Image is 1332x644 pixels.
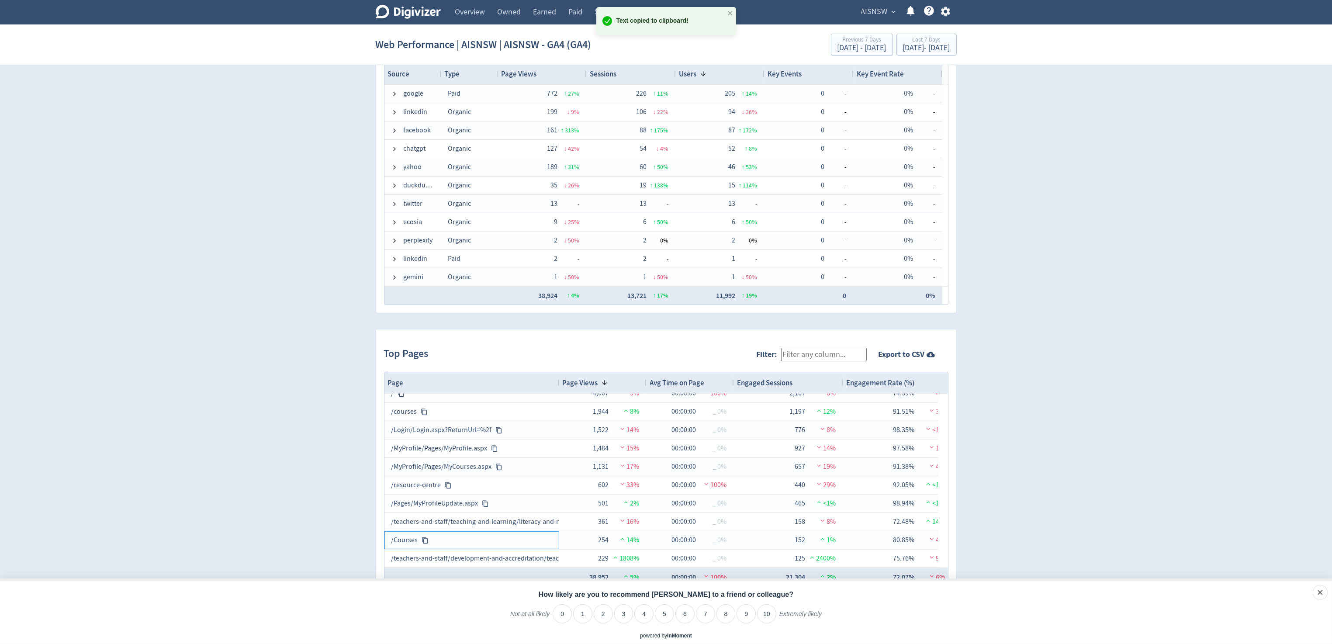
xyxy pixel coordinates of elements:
[653,163,656,171] span: ↑
[672,422,696,439] div: 00:00:00
[825,122,847,139] span: -
[672,403,696,420] div: 00:00:00
[821,273,825,281] span: 0
[376,31,592,59] h1: Web Performance | AISNSW | AISNSW - GA4 (GA4)
[655,604,674,623] li: 5
[736,195,758,212] span: -
[821,126,825,135] span: 0
[737,604,756,623] li: 9
[567,108,570,116] span: ↓
[571,291,580,300] span: 4 %
[611,554,620,561] img: positive-performance.svg
[732,236,736,245] span: 2
[825,232,847,249] span: -
[391,385,552,402] div: /
[587,422,609,439] div: 1,522
[672,495,696,512] div: 00:00:00
[927,407,936,414] img: negative-performance.svg
[732,218,736,226] span: 6
[587,403,609,420] div: 1,944
[893,495,915,512] div: 98.94%
[815,481,836,489] span: 29%
[563,378,598,388] span: Page Views
[904,273,913,281] span: 0%
[746,273,758,281] span: 50 %
[448,144,471,153] span: Organic
[661,236,669,244] span: 0 %
[736,250,758,267] span: -
[654,126,669,134] span: 175 %
[924,499,933,506] img: positive-performance.svg
[551,199,558,208] span: 13
[818,573,827,579] img: positive-performance.svg
[618,426,640,434] span: 14%
[746,218,758,226] span: 50 %
[729,163,736,171] span: 46
[861,5,888,19] span: AISNSW
[893,403,915,420] div: 91.51%
[784,422,806,439] div: 776
[618,444,640,453] span: 15%
[571,108,580,116] span: 9 %
[404,159,422,176] span: yahoo
[713,444,727,453] span: _ 0%
[622,407,640,416] span: 8%
[924,481,945,489] span: <1%
[725,89,736,98] span: 205
[672,458,696,475] div: 00:00:00
[587,495,609,512] div: 501
[568,163,580,171] span: 31 %
[404,214,422,231] span: ecosia
[821,218,825,226] span: 0
[618,462,640,471] span: 17%
[729,181,736,190] span: 15
[614,604,633,623] li: 3
[568,218,580,226] span: 25 %
[650,378,705,388] span: Avg Time on Page
[622,407,630,414] img: positive-performance.svg
[924,426,933,432] img: negative-performance.svg
[924,426,945,434] span: <1%
[815,407,823,414] img: positive-performance.svg
[903,44,950,52] div: [DATE] - [DATE]
[739,126,742,134] span: ↑
[622,573,630,579] img: positive-performance.svg
[647,250,669,267] span: -
[821,236,825,245] span: 0
[445,69,460,79] span: Type
[858,5,898,19] button: AISNSW
[653,90,656,97] span: ↑
[746,108,758,116] span: 26 %
[644,236,647,245] span: 2
[913,195,935,212] span: -
[927,462,945,471] span: 4%
[825,214,847,231] span: -
[818,426,827,432] img: negative-performance.svg
[904,254,913,263] span: 0%
[618,481,640,489] span: 33%
[825,140,847,157] span: -
[821,107,825,116] span: 0
[913,232,935,249] span: -
[729,199,736,208] span: 13
[448,199,471,208] span: Organic
[628,291,647,300] span: 13,721
[818,517,827,524] img: negative-performance.svg
[857,69,904,79] span: Key Event Rate
[893,477,915,494] div: 92.05%
[757,349,781,360] label: Filter:
[573,604,592,623] li: 1
[657,291,669,300] span: 17 %
[879,349,925,360] strong: Export to CSV
[391,477,552,494] div: /resource-centre
[926,291,935,300] span: 0%
[640,144,647,153] span: 54
[815,462,836,471] span: 19%
[757,604,776,623] li: 10
[818,536,827,542] img: positive-performance.svg
[784,403,806,420] div: 1,197
[653,291,656,300] span: ↑
[510,610,550,625] label: Not at all likely
[784,385,806,402] div: 2,167
[831,34,893,55] button: Previous 7 Days[DATE] - [DATE]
